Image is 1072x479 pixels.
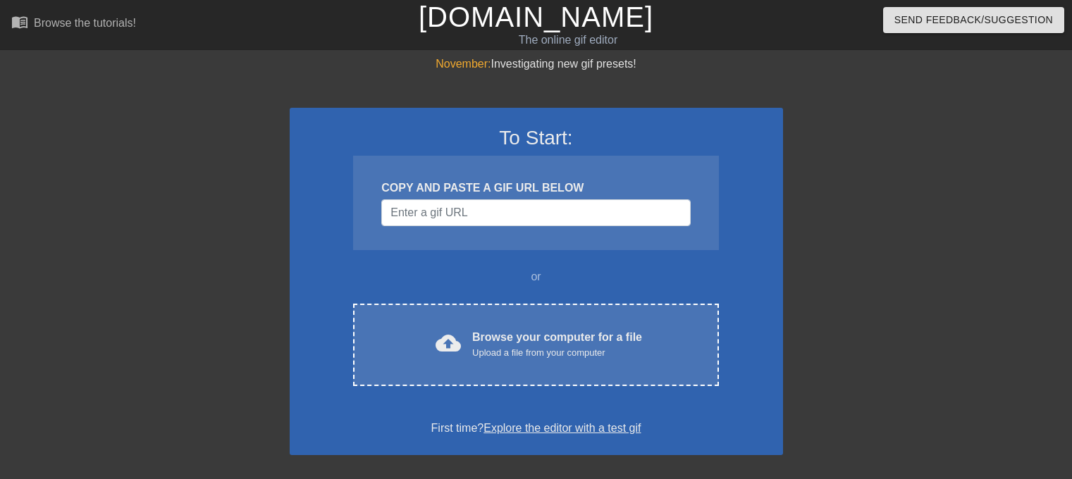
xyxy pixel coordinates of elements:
a: Explore the editor with a test gif [483,422,641,434]
button: Send Feedback/Suggestion [883,7,1064,33]
div: COPY AND PASTE A GIF URL BELOW [381,180,690,197]
div: Upload a file from your computer [472,346,642,360]
span: cloud_upload [436,330,461,356]
span: menu_book [11,13,28,30]
div: Browse the tutorials! [34,17,136,29]
div: First time? [308,420,765,437]
div: Browse your computer for a file [472,329,642,360]
div: or [326,268,746,285]
input: Username [381,199,690,226]
a: [DOMAIN_NAME] [419,1,653,32]
div: Investigating new gif presets! [290,56,783,73]
span: November: [436,58,491,70]
h3: To Start: [308,126,765,150]
a: Browse the tutorials! [11,13,136,35]
span: Send Feedback/Suggestion [894,11,1053,29]
div: The online gif editor [364,32,772,49]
